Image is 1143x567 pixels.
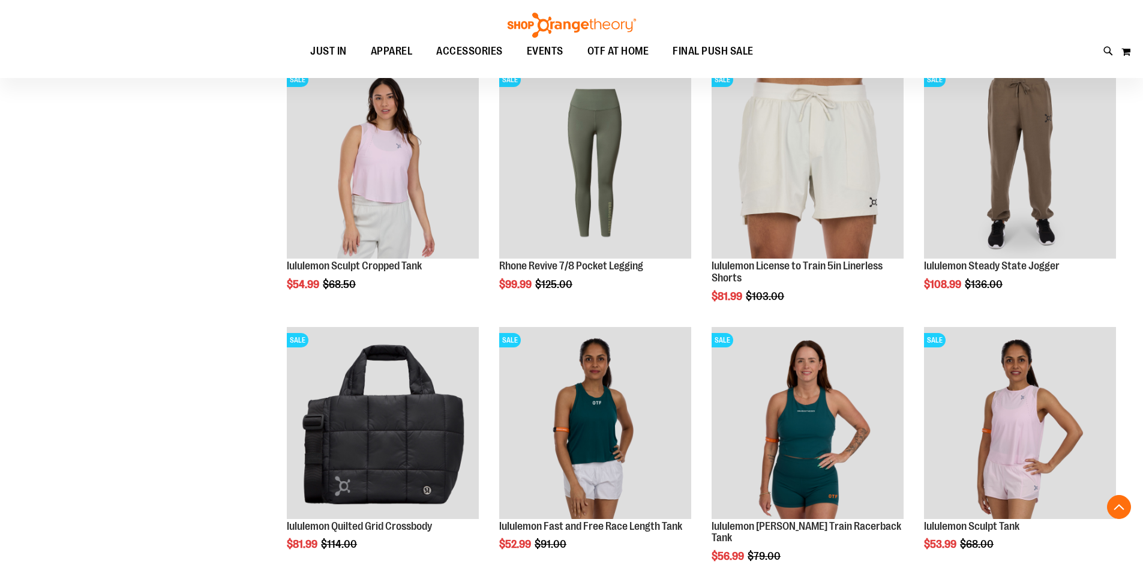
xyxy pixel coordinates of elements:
a: EVENTS [515,38,575,65]
span: $54.99 [287,278,321,290]
span: $68.00 [960,538,995,550]
a: APPAREL [359,38,425,65]
a: ACCESSORIES [424,38,515,65]
img: lululemon License to Train 5in Linerless Shorts [712,67,904,259]
a: lululemon Sculpt Cropped TankSALE [287,67,479,260]
div: product [493,61,697,321]
span: $108.99 [924,278,963,290]
div: product [281,61,485,321]
img: Main view of 2024 August lululemon Fast and Free Race Length Tank [499,327,691,519]
span: $56.99 [712,550,746,562]
a: JUST IN [298,38,359,65]
span: $103.00 [746,290,786,302]
span: SALE [287,333,308,347]
span: SALE [287,73,308,87]
a: FINAL PUSH SALE [661,38,766,65]
span: $81.99 [287,538,319,550]
span: $68.50 [323,278,358,290]
a: lululemon Quilted Grid Crossbody [287,520,432,532]
img: Main Image of 1538347 [924,327,1116,519]
img: lululemon Steady State Jogger [924,67,1116,259]
a: lululemon Quilted Grid CrossbodySALE [287,327,479,521]
span: $81.99 [712,290,744,302]
span: SALE [924,333,946,347]
a: Main view of 2024 August lululemon Fast and Free Race Length TankSALE [499,327,691,521]
a: lululemon Sculpt Tank [924,520,1019,532]
span: OTF AT HOME [587,38,649,65]
span: $79.00 [748,550,782,562]
a: lululemon [PERSON_NAME] Train Racerback Tank [712,520,901,544]
span: SALE [499,73,521,87]
span: $99.99 [499,278,533,290]
img: Rhone Revive 7/8 Pocket Legging [499,67,691,259]
span: SALE [924,73,946,87]
a: lululemon Fast and Free Race Length Tank [499,520,682,532]
span: $91.00 [535,538,568,550]
span: EVENTS [527,38,563,65]
img: lululemon Quilted Grid Crossbody [287,327,479,519]
button: Back To Top [1107,495,1131,519]
span: SALE [499,333,521,347]
a: lululemon License to Train 5in Linerless Shorts [712,260,883,284]
span: $114.00 [321,538,359,550]
a: Rhone Revive 7/8 Pocket Legging [499,260,643,272]
a: lululemon Wunder Train Racerback TankSALE [712,327,904,521]
span: ACCESSORIES [436,38,503,65]
a: lululemon Steady State JoggerSALE [924,67,1116,260]
span: JUST IN [310,38,347,65]
span: SALE [712,333,733,347]
span: FINAL PUSH SALE [673,38,754,65]
a: lululemon License to Train 5in Linerless ShortsSALE [712,67,904,260]
a: Main Image of 1538347SALE [924,327,1116,521]
span: $136.00 [965,278,1004,290]
a: lululemon Steady State Jogger [924,260,1060,272]
a: lululemon Sculpt Cropped Tank [287,260,422,272]
div: product [918,61,1122,321]
a: OTF AT HOME [575,38,661,65]
span: $125.00 [535,278,574,290]
span: $53.99 [924,538,958,550]
span: SALE [712,73,733,87]
span: APPAREL [371,38,413,65]
img: lululemon Wunder Train Racerback Tank [712,327,904,519]
div: product [706,61,910,332]
img: Shop Orangetheory [506,13,638,38]
img: lululemon Sculpt Cropped Tank [287,67,479,259]
span: $52.99 [499,538,533,550]
a: Rhone Revive 7/8 Pocket LeggingSALE [499,67,691,260]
